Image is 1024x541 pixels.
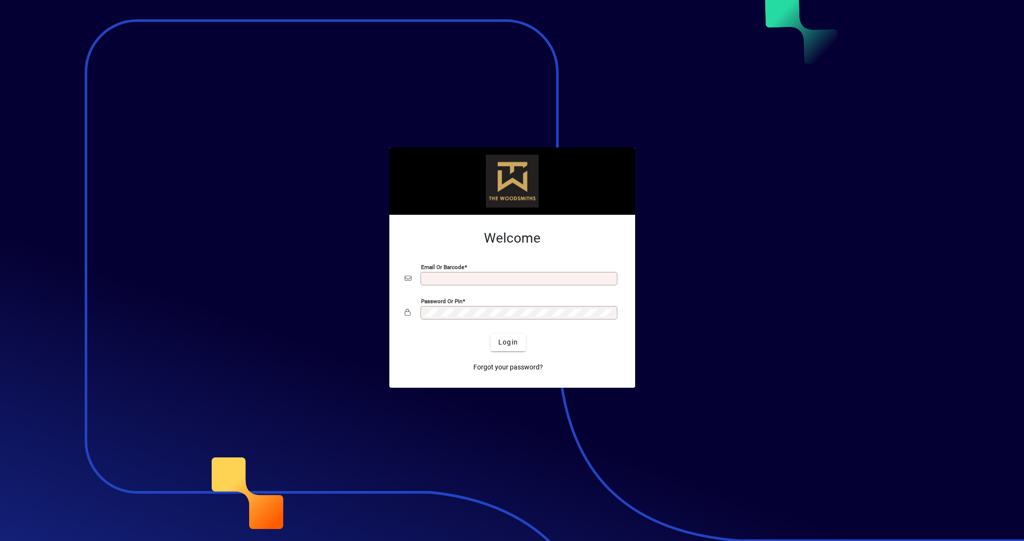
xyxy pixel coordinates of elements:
[405,230,620,246] h2: Welcome
[491,334,526,351] button: Login
[421,263,464,270] mat-label: Email or Barcode
[473,362,543,372] span: Forgot your password?
[498,337,518,347] span: Login
[470,359,547,376] a: Forgot your password?
[421,297,462,304] mat-label: Password or Pin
